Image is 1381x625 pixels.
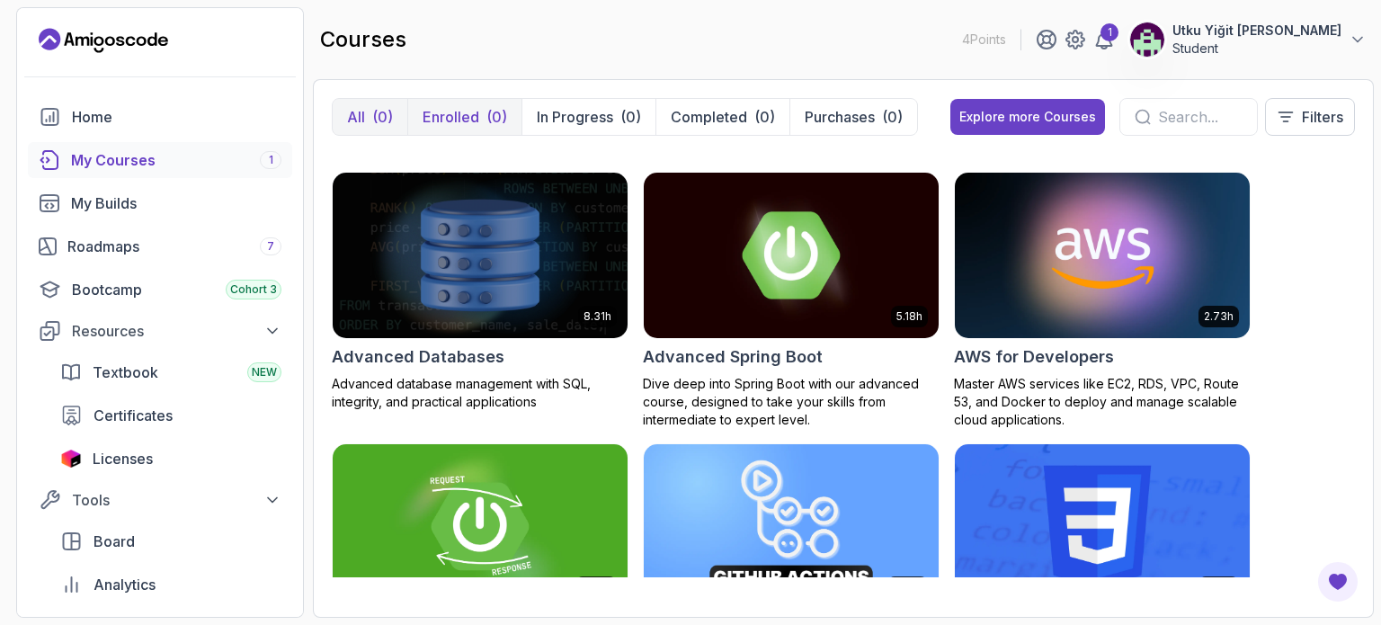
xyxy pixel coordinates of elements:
[805,106,875,128] p: Purchases
[71,149,281,171] div: My Courses
[521,99,655,135] button: In Progress(0)
[671,106,747,128] p: Completed
[72,106,281,128] div: Home
[882,106,903,128] div: (0)
[959,108,1096,126] div: Explore more Courses
[94,574,156,595] span: Analytics
[655,99,789,135] button: Completed(0)
[1130,22,1164,57] img: user profile image
[49,441,292,477] a: licenses
[28,228,292,264] a: roadmaps
[49,354,292,390] a: textbook
[962,31,1006,49] p: 4 Points
[267,239,274,254] span: 7
[28,315,292,347] button: Resources
[1316,560,1359,603] button: Open Feedback Button
[1158,106,1243,128] input: Search...
[407,99,521,135] button: Enrolled(0)
[644,173,939,338] img: Advanced Spring Boot card
[67,236,281,257] div: Roadmaps
[28,99,292,135] a: home
[643,344,823,370] h2: Advanced Spring Boot
[252,365,277,379] span: NEW
[94,531,135,552] span: Board
[950,99,1105,135] button: Explore more Courses
[71,192,281,214] div: My Builds
[955,173,1250,338] img: AWS for Developers card
[643,375,940,429] p: Dive deep into Spring Boot with our advanced course, designed to take your skills from intermedia...
[1129,22,1367,58] button: user profile imageUtku Yiğit [PERSON_NAME]Student
[320,25,406,54] h2: courses
[333,99,407,135] button: All(0)
[754,106,775,128] div: (0)
[486,106,507,128] div: (0)
[332,172,628,411] a: Advanced Databases card8.31hAdvanced DatabasesAdvanced database management with SQL, integrity, a...
[1093,29,1115,50] a: 1
[1302,106,1343,128] p: Filters
[1204,309,1234,324] p: 2.73h
[72,489,281,511] div: Tools
[93,448,153,469] span: Licenses
[49,397,292,433] a: certificates
[1100,23,1118,41] div: 1
[28,272,292,308] a: bootcamp
[1172,22,1341,40] p: Utku Yiğit [PERSON_NAME]
[72,279,281,300] div: Bootcamp
[644,444,939,610] img: CI/CD with GitHub Actions card
[643,172,940,429] a: Advanced Spring Boot card5.18hAdvanced Spring BootDive deep into Spring Boot with our advanced co...
[94,405,173,426] span: Certificates
[49,523,292,559] a: board
[896,309,922,324] p: 5.18h
[93,362,158,383] span: Textbook
[332,344,504,370] h2: Advanced Databases
[230,282,277,297] span: Cohort 3
[269,153,273,167] span: 1
[954,172,1251,429] a: AWS for Developers card2.73hAWS for DevelopersMaster AWS services like EC2, RDS, VPC, Route 53, a...
[955,444,1250,610] img: CSS Essentials card
[954,375,1251,429] p: Master AWS services like EC2, RDS, VPC, Route 53, and Docker to deploy and manage scalable cloud ...
[1265,98,1355,136] button: Filters
[620,106,641,128] div: (0)
[28,185,292,221] a: builds
[28,484,292,516] button: Tools
[72,320,281,342] div: Resources
[789,99,917,135] button: Purchases(0)
[60,450,82,468] img: jetbrains icon
[537,106,613,128] p: In Progress
[333,173,628,338] img: Advanced Databases card
[332,375,628,411] p: Advanced database management with SQL, integrity, and practical applications
[49,567,292,603] a: analytics
[28,142,292,178] a: courses
[347,106,365,128] p: All
[333,444,628,610] img: Building APIs with Spring Boot card
[1172,40,1341,58] p: Student
[423,106,479,128] p: Enrolled
[372,106,393,128] div: (0)
[584,309,611,324] p: 8.31h
[954,344,1114,370] h2: AWS for Developers
[39,26,168,55] a: Landing page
